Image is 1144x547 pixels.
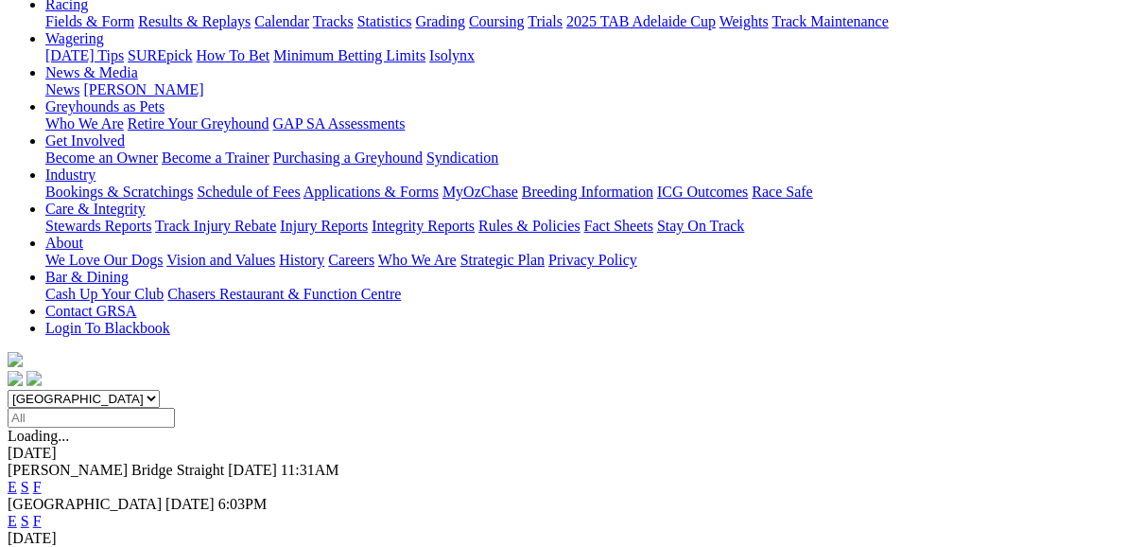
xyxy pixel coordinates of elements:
[45,132,125,149] a: Get Involved
[197,47,270,63] a: How To Bet
[128,47,192,63] a: SUREpick
[8,408,175,428] input: Select date
[548,252,637,268] a: Privacy Policy
[469,13,525,29] a: Coursing
[442,184,518,200] a: MyOzChase
[21,513,29,529] a: S
[8,371,23,386] img: facebook.svg
[8,530,1136,547] div: [DATE]
[416,13,465,29] a: Grading
[8,479,17,495] a: E
[83,81,203,97] a: [PERSON_NAME]
[138,13,251,29] a: Results & Replays
[8,445,1136,462] div: [DATE]
[162,150,269,166] a: Become a Trainer
[8,462,224,478] span: [PERSON_NAME] Bridge Straight
[26,371,42,386] img: twitter.svg
[8,428,69,444] span: Loading...
[478,218,581,234] a: Rules & Policies
[460,252,545,268] a: Strategic Plan
[45,286,164,302] a: Cash Up Your Club
[128,115,269,132] a: Retire Your Greyhound
[218,496,268,512] span: 6:03PM
[197,184,300,200] a: Schedule of Fees
[328,252,374,268] a: Careers
[45,286,1136,303] div: Bar & Dining
[357,13,412,29] a: Statistics
[8,352,23,367] img: logo-grsa-white.png
[8,496,162,512] span: [GEOGRAPHIC_DATA]
[45,269,129,285] a: Bar & Dining
[313,13,354,29] a: Tracks
[155,218,276,234] a: Track Injury Rebate
[657,184,748,200] a: ICG Outcomes
[303,184,439,200] a: Applications & Forms
[273,47,425,63] a: Minimum Betting Limits
[45,98,165,115] a: Greyhounds as Pets
[279,252,324,268] a: History
[45,201,146,217] a: Care & Integrity
[45,81,79,97] a: News
[45,184,1136,201] div: Industry
[45,13,1136,30] div: Racing
[566,13,716,29] a: 2025 TAB Adelaide Cup
[228,462,277,478] span: [DATE]
[33,513,42,529] a: F
[281,462,339,478] span: 11:31AM
[45,150,158,166] a: Become an Owner
[45,64,138,80] a: News & Media
[719,13,769,29] a: Weights
[45,150,1136,167] div: Get Involved
[426,150,498,166] a: Syndication
[8,513,17,529] a: E
[752,184,812,200] a: Race Safe
[45,81,1136,98] div: News & Media
[167,286,401,302] a: Chasers Restaurant & Function Centre
[584,218,653,234] a: Fact Sheets
[45,320,170,336] a: Login To Blackbook
[657,218,744,234] a: Stay On Track
[45,235,83,251] a: About
[45,13,134,29] a: Fields & Form
[45,218,1136,235] div: Care & Integrity
[45,115,124,132] a: Who We Are
[166,252,275,268] a: Vision and Values
[33,479,42,495] a: F
[45,30,104,46] a: Wagering
[528,13,563,29] a: Trials
[772,13,889,29] a: Track Maintenance
[45,303,136,319] a: Contact GRSA
[429,47,475,63] a: Isolynx
[45,218,151,234] a: Stewards Reports
[254,13,309,29] a: Calendar
[45,47,124,63] a: [DATE] Tips
[45,115,1136,132] div: Greyhounds as Pets
[21,479,29,495] a: S
[45,252,1136,269] div: About
[45,252,163,268] a: We Love Our Dogs
[45,167,95,183] a: Industry
[372,218,475,234] a: Integrity Reports
[280,218,368,234] a: Injury Reports
[522,184,653,200] a: Breeding Information
[45,47,1136,64] div: Wagering
[165,496,215,512] span: [DATE]
[45,184,193,200] a: Bookings & Scratchings
[378,252,457,268] a: Who We Are
[273,115,406,132] a: GAP SA Assessments
[273,150,423,166] a: Purchasing a Greyhound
